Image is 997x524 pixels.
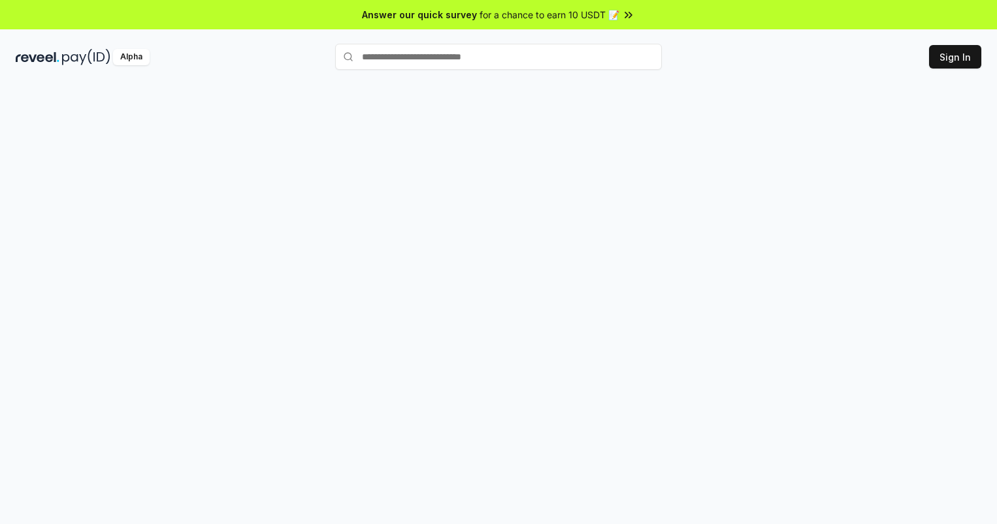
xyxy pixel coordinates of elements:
img: pay_id [62,49,110,65]
div: Alpha [113,49,150,65]
span: for a chance to earn 10 USDT 📝 [480,8,619,22]
button: Sign In [929,45,981,69]
img: reveel_dark [16,49,59,65]
span: Answer our quick survey [362,8,477,22]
